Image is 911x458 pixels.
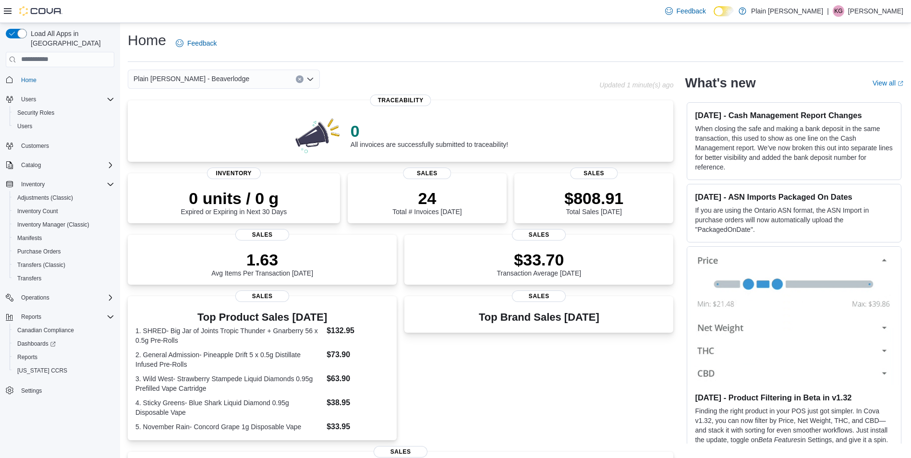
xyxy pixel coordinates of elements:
[327,325,389,337] dd: $132.95
[10,258,118,272] button: Transfers (Classic)
[17,74,114,86] span: Home
[351,121,508,141] p: 0
[10,191,118,205] button: Adjustments (Classic)
[834,5,842,17] span: KG
[17,207,58,215] span: Inventory Count
[570,168,618,179] span: Sales
[17,275,41,282] span: Transfers
[479,312,599,323] h3: Top Brand Sales [DATE]
[211,250,313,269] p: 1.63
[21,96,36,103] span: Users
[13,338,60,350] a: Dashboards
[296,75,304,83] button: Clear input
[2,383,118,397] button: Settings
[327,397,389,409] dd: $38.95
[293,116,343,154] img: 0
[17,94,40,105] button: Users
[13,338,114,350] span: Dashboards
[13,246,65,257] a: Purchase Orders
[13,219,93,230] a: Inventory Manager (Classic)
[13,259,114,271] span: Transfers (Classic)
[135,374,323,393] dt: 3. Wild West- Strawberry Stampede Liquid Diamonds 0.95g Prefilled Vape Cartridge
[695,393,893,402] h3: [DATE] - Product Filtering in Beta in v1.32
[695,406,893,454] p: Finding the right product in your POS just got simpler. In Cova v1.32, you can now filter by Pric...
[13,273,45,284] a: Transfers
[21,142,49,150] span: Customers
[392,189,462,216] div: Total # Invoices [DATE]
[17,140,114,152] span: Customers
[10,350,118,364] button: Reports
[21,76,36,84] span: Home
[187,38,217,48] span: Feedback
[512,290,566,302] span: Sales
[21,181,45,188] span: Inventory
[13,121,114,132] span: Users
[327,373,389,385] dd: $63.90
[135,326,323,345] dt: 1. SHRED- Big Jar of Joints Tropic Thunder + Gnarberry 56 x 0.5g Pre-Rolls
[2,93,118,106] button: Users
[13,219,114,230] span: Inventory Manager (Classic)
[17,261,65,269] span: Transfers (Classic)
[564,189,623,216] div: Total Sales [DATE]
[2,73,118,87] button: Home
[751,5,823,17] p: Plain [PERSON_NAME]
[181,189,287,216] div: Expired or Expiring in Next 30 Days
[10,245,118,258] button: Purchase Orders
[135,350,323,369] dt: 2. General Admission- Pineapple Drift 5 x 0.5g Distillate Infused Pre-Rolls
[17,109,54,117] span: Security Roles
[13,259,69,271] a: Transfers (Classic)
[17,159,114,171] span: Catalog
[10,364,118,377] button: [US_STATE] CCRS
[17,326,74,334] span: Canadian Compliance
[17,311,114,323] span: Reports
[13,325,114,336] span: Canadian Compliance
[695,124,893,172] p: When closing the safe and making a bank deposit in the same transaction, this used to show as one...
[13,365,114,376] span: Washington CCRS
[714,6,734,16] input: Dark Mode
[2,158,118,172] button: Catalog
[403,168,451,179] span: Sales
[17,234,42,242] span: Manifests
[13,107,58,119] a: Security Roles
[10,106,118,120] button: Security Roles
[10,324,118,337] button: Canadian Compliance
[17,122,32,130] span: Users
[27,29,114,48] span: Load All Apps in [GEOGRAPHIC_DATA]
[10,205,118,218] button: Inventory Count
[10,231,118,245] button: Manifests
[13,205,62,217] a: Inventory Count
[497,250,582,269] p: $33.70
[17,340,56,348] span: Dashboards
[327,349,389,361] dd: $73.90
[13,121,36,132] a: Users
[17,179,49,190] button: Inventory
[392,189,462,208] p: 24
[134,73,249,84] span: Plain [PERSON_NAME] - Beaverlodge
[685,75,755,91] h2: What's new
[17,367,67,374] span: [US_STATE] CCRS
[13,246,114,257] span: Purchase Orders
[17,248,61,255] span: Purchase Orders
[135,422,323,432] dt: 5. November Rain- Concord Grape 1g Disposable Vape
[13,232,114,244] span: Manifests
[758,436,801,444] em: Beta Features
[714,16,714,17] span: Dark Mode
[21,313,41,321] span: Reports
[181,189,287,208] p: 0 units / 0 g
[235,229,289,241] span: Sales
[17,194,73,202] span: Adjustments (Classic)
[17,311,45,323] button: Reports
[17,94,114,105] span: Users
[13,232,46,244] a: Manifests
[13,192,77,204] a: Adjustments (Classic)
[351,121,508,148] div: All invoices are successfully submitted to traceability!
[10,120,118,133] button: Users
[235,290,289,302] span: Sales
[695,205,893,234] p: If you are using the Ontario ASN format, the ASN Import in purchase orders will now automatically...
[6,69,114,422] nav: Complex example
[211,250,313,277] div: Avg Items Per Transaction [DATE]
[10,218,118,231] button: Inventory Manager (Classic)
[10,337,118,350] a: Dashboards
[827,5,829,17] p: |
[13,351,41,363] a: Reports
